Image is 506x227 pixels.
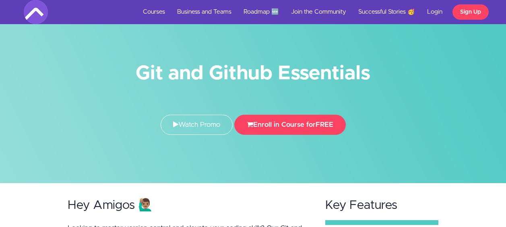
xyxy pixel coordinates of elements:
h1: Git and Github Essentials [24,64,483,83]
span: FREE [316,121,333,128]
h2: Hey Amigos 🙋🏽‍♂️ [68,199,310,212]
button: Enroll in Course forFREE [234,115,346,135]
a: Sign Up [452,4,489,20]
a: Watch Promo [161,115,233,135]
h2: Key Features [325,199,439,212]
